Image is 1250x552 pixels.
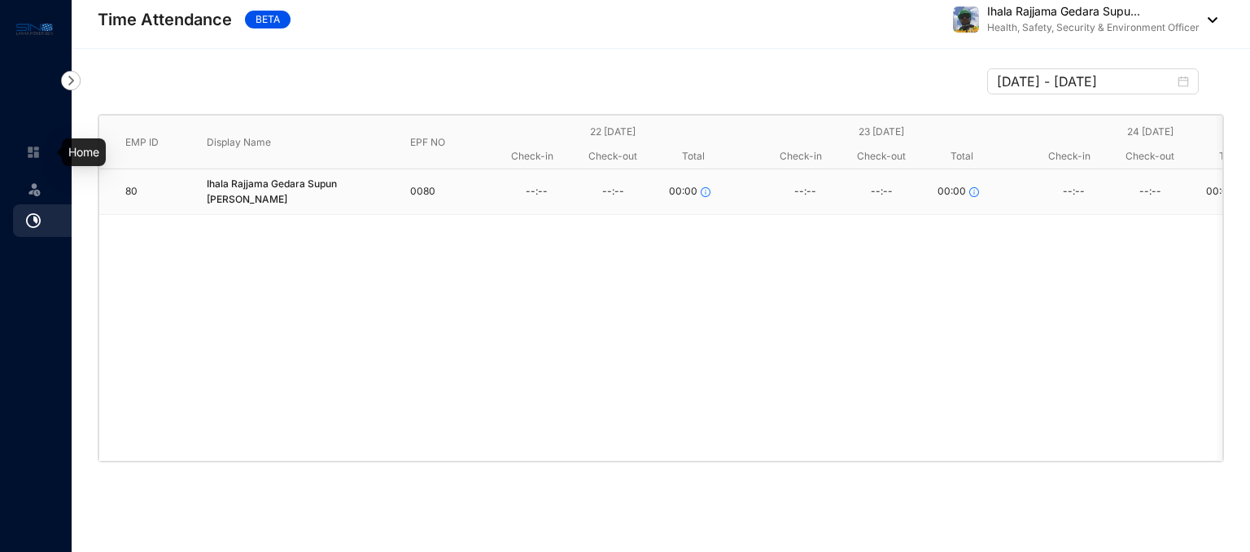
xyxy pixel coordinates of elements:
img: dropdown-black.8e83cc76930a90b1a4fdb6d089b7bf3a.svg [1200,17,1217,23]
li: Time Attendance [13,204,81,237]
div: --:-- [498,180,575,204]
span: 00:00 [937,184,966,199]
img: file-1740898491306_528f5514-e393-46a8-abe0-f02cd7a6b571 [953,7,979,33]
span: BETA [245,11,291,28]
span: 00:00 [1206,184,1235,199]
div: Total [653,144,734,169]
span: 00:00 [669,184,697,199]
img: nav-icon-right.af6afadce00d159da59955279c43614e.svg [61,71,81,90]
p: Time Attendance [98,8,232,31]
div: Check-in [492,144,572,169]
img: leave-unselected.2934df6273408c3f84d9.svg [26,181,42,197]
th: EPF NO [384,116,465,169]
div: --:-- [843,180,920,204]
div: --:-- [1112,180,1188,204]
p: Health, Safety, Security & Environment Officer [987,20,1200,36]
div: Check-in [1029,144,1109,169]
div: Check-in [760,144,841,169]
div: --:-- [767,180,843,204]
td: 0080 [384,169,465,215]
div: 22 [DATE] [492,120,734,144]
img: home-unselected.a29eae3204392db15eaf.svg [26,145,41,160]
td: 80 [99,169,181,215]
div: 23 [DATE] [760,120,1003,144]
th: EMP ID [99,116,181,169]
span: info-circle [969,187,979,197]
div: Check-out [841,144,921,169]
li: Home [13,136,52,169]
div: Total [922,144,1003,169]
span: info-circle [701,187,710,197]
p: Ihala Rajjama Gedara Supu... [987,3,1200,20]
span: Ihala Rajjama Gedara Supun [PERSON_NAME] [207,177,374,208]
th: Display Name [181,116,384,169]
div: --:-- [1035,180,1112,204]
img: logo [16,20,53,38]
img: time-attendance.bce192ef64cb162a73de.svg [26,213,41,228]
div: Check-out [572,144,653,169]
input: Select week [997,72,1174,91]
div: --:-- [575,180,651,204]
div: Check-out [1109,144,1190,169]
